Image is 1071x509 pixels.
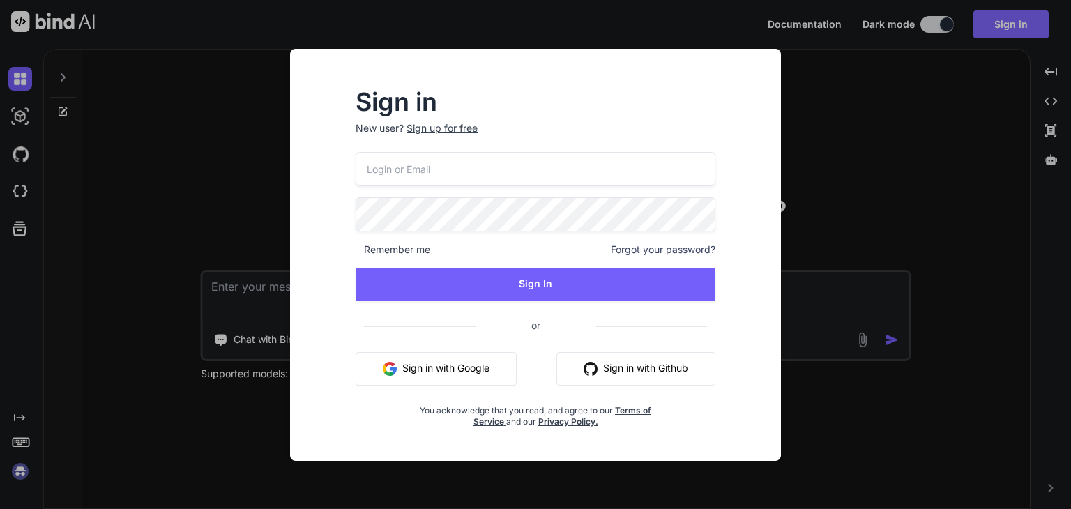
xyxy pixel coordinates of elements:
h2: Sign in [356,91,715,113]
p: New user? [356,121,715,152]
span: Remember me [356,243,430,257]
a: Privacy Policy. [538,416,598,427]
div: Sign up for free [407,121,478,135]
button: Sign in with Google [356,352,517,386]
button: Sign in with Github [556,352,715,386]
a: Terms of Service [473,405,652,427]
input: Login or Email [356,152,715,186]
span: or [476,308,596,342]
img: google [383,362,397,376]
span: Forgot your password? [611,243,715,257]
div: You acknowledge that you read, and agree to our and our [416,397,655,427]
img: github [584,362,598,376]
button: Sign In [356,268,715,301]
